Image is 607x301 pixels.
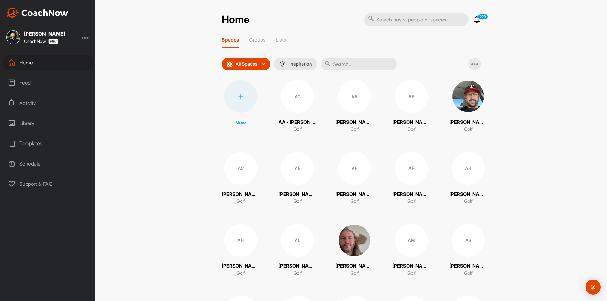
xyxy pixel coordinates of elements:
[350,126,359,133] p: Golf
[350,198,359,205] p: Golf
[222,191,260,198] p: [PERSON_NAME] De La [PERSON_NAME]
[449,224,487,277] a: AS[PERSON_NAME]Golf
[3,156,93,172] div: Schedule
[392,119,430,126] p: [PERSON_NAME]
[293,198,302,205] p: Golf
[24,31,65,36] div: [PERSON_NAME]
[279,80,316,133] a: ACAA - [PERSON_NAME]Golf
[24,39,58,44] div: CoachNow
[407,126,416,133] p: Golf
[395,224,428,257] div: AM
[392,262,430,270] p: [PERSON_NAME]
[335,191,373,198] p: [PERSON_NAME]
[407,270,416,277] p: Golf
[289,62,312,67] p: Inspiration
[279,152,316,205] a: AE[PERSON_NAME]Golf
[395,152,428,185] div: AF
[335,152,373,205] a: AF[PERSON_NAME]Golf
[293,126,302,133] p: Golf
[3,95,93,111] div: Activity
[3,75,93,91] div: Feed
[449,80,487,133] a: [PERSON_NAME]Golf
[276,37,286,43] p: Lists
[321,58,397,70] input: Search...
[335,262,373,270] p: [PERSON_NAME]
[3,55,93,70] div: Home
[335,80,373,133] a: AA[PERSON_NAME]Golf
[392,80,430,133] a: AB[PERSON_NAME]Golf
[452,80,485,113] img: square_1977211304866c651fe8574bfd4e6d3a.jpg
[449,152,487,205] a: AH[PERSON_NAME]Golf
[281,224,314,257] div: AL
[478,14,488,20] p: 229
[279,262,316,270] p: [PERSON_NAME]
[452,224,485,257] div: AS
[3,135,93,151] div: Templates
[464,270,473,277] p: Golf
[392,152,430,205] a: AF[PERSON_NAME]Golf
[48,39,58,44] img: CoachNow Pro
[464,198,473,205] p: Golf
[6,8,68,18] img: CoachNow
[364,13,469,26] input: Search posts, people or spaces...
[3,115,93,131] div: Library
[586,280,601,295] div: Open Intercom Messenger
[279,119,316,126] p: AA - [PERSON_NAME]
[224,152,257,185] div: AC
[449,119,487,126] p: [PERSON_NAME]
[222,262,260,270] p: [PERSON_NAME]
[338,152,371,185] div: AF
[452,152,485,185] div: AH
[407,198,416,205] p: Golf
[338,224,371,257] img: square_070bcfb37112b398d0b1e8e92526b093.jpg
[350,270,359,277] p: Golf
[224,224,257,257] div: AH
[335,224,373,277] a: [PERSON_NAME]Golf
[3,176,93,192] div: Support & FAQ
[392,191,430,198] p: [PERSON_NAME]
[464,126,473,133] p: Golf
[6,30,20,44] img: square_49fb5734a34dfb4f485ad8bdc13d6667.jpg
[279,61,285,67] img: menuIcon
[281,80,314,113] div: AC
[235,119,246,126] p: New
[281,152,314,185] div: AE
[293,270,302,277] p: Golf
[236,198,245,205] p: Golf
[395,80,428,113] div: AB
[338,80,371,113] div: AA
[249,37,266,43] p: Groups
[222,224,260,277] a: AH[PERSON_NAME]Golf
[335,119,373,126] p: [PERSON_NAME]
[222,37,239,43] p: Spaces
[227,61,233,67] img: icon
[222,152,260,205] a: AC[PERSON_NAME] De La [PERSON_NAME]Golf
[279,191,316,198] p: [PERSON_NAME]
[236,270,245,277] p: Golf
[392,224,430,277] a: AM[PERSON_NAME]Golf
[236,62,258,67] p: All Spaces
[449,191,487,198] p: [PERSON_NAME]
[222,14,249,26] h2: Home
[279,224,316,277] a: AL[PERSON_NAME]Golf
[449,262,487,270] p: [PERSON_NAME]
